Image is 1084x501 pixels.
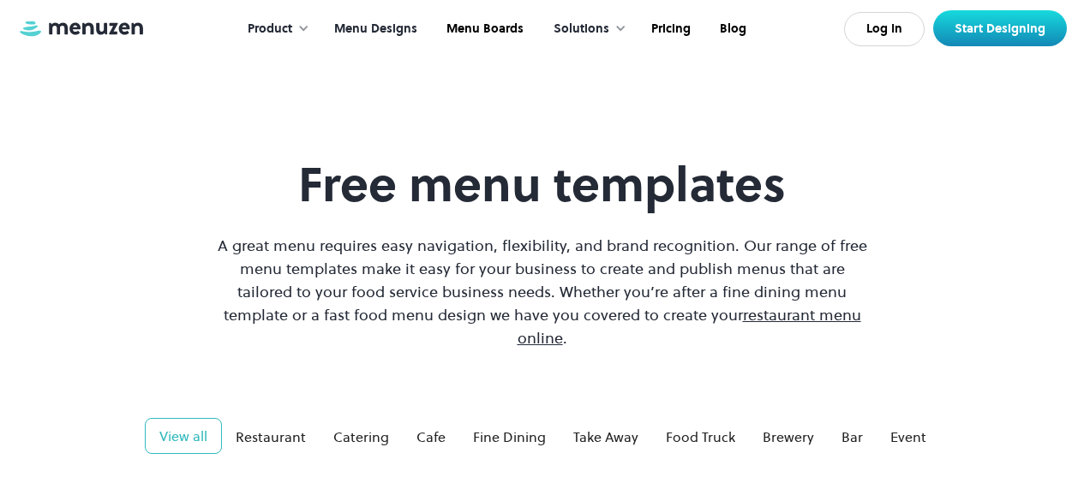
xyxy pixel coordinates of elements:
div: Brewery [763,426,814,447]
div: View all [159,426,207,446]
div: Solutions [554,20,609,39]
a: Blog [704,3,759,56]
h1: Free menu templates [213,156,871,213]
a: Start Designing [933,10,1067,46]
div: Food Truck [666,426,735,447]
div: Fine Dining [473,426,546,447]
a: Log In [844,12,925,46]
div: Cafe [416,426,446,447]
a: Menu Boards [430,3,536,56]
div: Take Away [573,426,638,447]
a: Pricing [635,3,704,56]
div: Event [890,426,926,447]
div: Bar [841,426,863,447]
div: Product [231,3,318,56]
a: Menu Designs [318,3,430,56]
div: Catering [333,426,389,447]
div: Solutions [536,3,635,56]
p: A great menu requires easy navigation, flexibility, and brand recognition. Our range of free menu... [213,234,871,349]
div: Product [248,20,292,39]
div: Restaurant [236,426,306,447]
